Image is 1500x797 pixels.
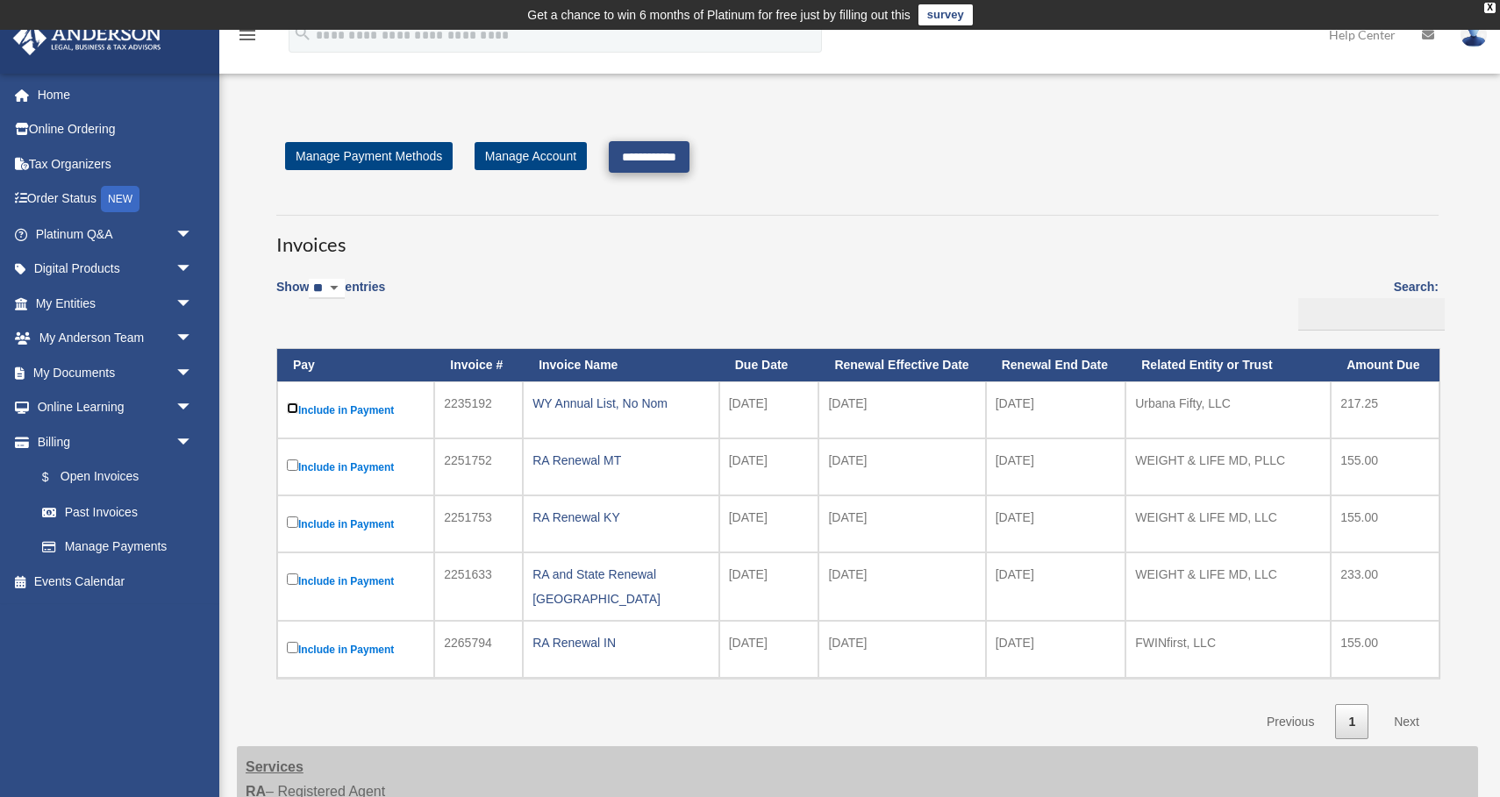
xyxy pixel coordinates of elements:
td: [DATE] [818,495,985,552]
td: [DATE] [986,621,1126,678]
div: RA and State Renewal [GEOGRAPHIC_DATA] [532,562,710,611]
td: WEIGHT & LIFE MD, LLC [1125,495,1331,552]
img: Anderson Advisors Platinum Portal [8,21,167,55]
label: Search: [1292,276,1439,331]
label: Include in Payment [287,399,425,421]
td: [DATE] [986,495,1126,552]
strong: Services [246,759,304,774]
a: Manage Payment Methods [285,142,453,170]
a: Platinum Q&Aarrow_drop_down [12,217,219,252]
a: menu [237,31,258,46]
div: RA Renewal IN [532,630,710,655]
a: Tax Organizers [12,146,219,181]
div: close [1484,3,1496,13]
div: RA Renewal KY [532,505,710,530]
td: Urbana Fifty, LLC [1125,381,1331,438]
select: Showentries [309,279,345,299]
h3: Invoices [276,215,1439,259]
a: Next [1381,704,1432,740]
a: Order StatusNEW [12,181,219,217]
th: Invoice #: activate to sort column ascending [434,349,523,381]
label: Include in Payment [287,570,425,592]
a: Events Calendar [12,564,219,599]
a: $Open Invoices [25,459,202,495]
td: 2251752 [434,438,523,495]
a: Online Ordering [12,112,219,147]
td: WEIGHT & LIFE MD, LLC [1125,552,1331,621]
i: search [293,24,312,43]
span: $ [52,466,61,488]
div: RA Renewal MT [532,448,710,473]
a: survey [918,4,973,25]
a: My Anderson Teamarrow_drop_down [12,321,219,356]
th: Amount Due: activate to sort column ascending [1331,349,1439,381]
a: Online Learningarrow_drop_down [12,390,219,425]
div: Get a chance to win 6 months of Platinum for free just by filling out this [527,4,911,25]
td: [DATE] [719,621,819,678]
span: arrow_drop_down [175,424,211,460]
label: Show entries [276,276,385,317]
td: 2265794 [434,621,523,678]
th: Due Date: activate to sort column ascending [719,349,819,381]
td: [DATE] [719,438,819,495]
span: arrow_drop_down [175,355,211,391]
input: Include in Payment [287,573,298,585]
td: 2235192 [434,381,523,438]
td: FWINfirst, LLC [1125,621,1331,678]
td: 2251753 [434,495,523,552]
td: [DATE] [818,438,985,495]
span: arrow_drop_down [175,252,211,288]
input: Include in Payment [287,516,298,528]
th: Invoice Name: activate to sort column ascending [523,349,719,381]
td: [DATE] [818,621,985,678]
a: Manage Payments [25,530,211,565]
td: [DATE] [719,495,819,552]
a: Previous [1254,704,1327,740]
i: menu [237,25,258,46]
td: 217.25 [1331,381,1439,438]
th: Renewal End Date: activate to sort column ascending [986,349,1126,381]
td: [DATE] [818,381,985,438]
input: Search: [1298,298,1445,331]
div: WY Annual List, No Nom [532,391,710,416]
td: [DATE] [986,438,1126,495]
td: WEIGHT & LIFE MD, PLLC [1125,438,1331,495]
th: Renewal Effective Date: activate to sort column ascending [818,349,985,381]
img: User Pic [1461,22,1487,47]
a: Digital Productsarrow_drop_down [12,252,219,287]
td: 2251633 [434,552,523,621]
td: 155.00 [1331,438,1439,495]
span: arrow_drop_down [175,390,211,426]
a: My Documentsarrow_drop_down [12,355,219,390]
span: arrow_drop_down [175,286,211,322]
th: Related Entity or Trust: activate to sort column ascending [1125,349,1331,381]
input: Include in Payment [287,402,298,414]
a: My Entitiesarrow_drop_down [12,286,219,321]
a: 1 [1335,704,1368,740]
label: Include in Payment [287,513,425,535]
td: [DATE] [986,381,1126,438]
a: Billingarrow_drop_down [12,424,211,459]
td: [DATE] [986,552,1126,621]
a: Manage Account [475,142,587,170]
td: [DATE] [719,552,819,621]
span: arrow_drop_down [175,321,211,357]
td: 155.00 [1331,495,1439,552]
span: arrow_drop_down [175,217,211,253]
th: Pay: activate to sort column descending [277,349,434,381]
td: [DATE] [719,381,819,438]
td: 233.00 [1331,552,1439,621]
input: Include in Payment [287,642,298,653]
label: Include in Payment [287,456,425,478]
td: [DATE] [818,552,985,621]
div: NEW [101,186,139,212]
a: Past Invoices [25,495,211,530]
a: Home [12,77,219,112]
input: Include in Payment [287,459,298,471]
label: Include in Payment [287,638,425,660]
td: 155.00 [1331,621,1439,678]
